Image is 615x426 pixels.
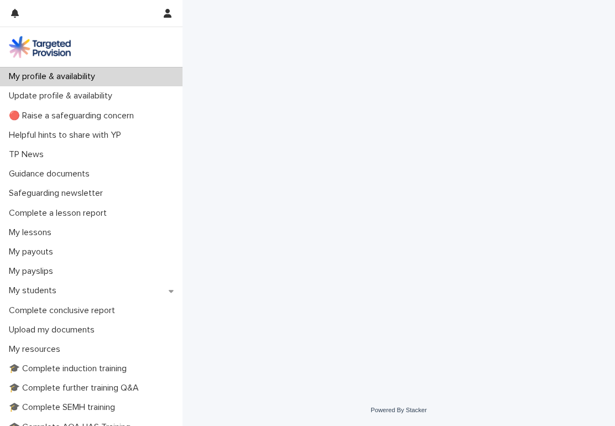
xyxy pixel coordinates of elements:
p: Helpful hints to share with YP [4,130,130,141]
p: My profile & availability [4,71,104,82]
p: Guidance documents [4,169,98,179]
p: My resources [4,344,69,355]
p: Upload my documents [4,325,103,335]
p: My students [4,285,65,296]
p: My lessons [4,227,60,238]
p: 🔴 Raise a safeguarding concern [4,111,143,121]
p: My payslips [4,266,62,277]
p: 🎓 Complete induction training [4,363,135,374]
a: Powered By Stacker [371,407,426,413]
p: Update profile & availability [4,91,121,101]
p: TP News [4,149,53,160]
p: My payouts [4,247,62,257]
img: M5nRWzHhSzIhMunXDL62 [9,36,71,58]
p: Safeguarding newsletter [4,188,112,199]
p: Complete a lesson report [4,208,116,219]
p: 🎓 Complete SEMH training [4,402,124,413]
p: Complete conclusive report [4,305,124,316]
p: 🎓 Complete further training Q&A [4,383,148,393]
